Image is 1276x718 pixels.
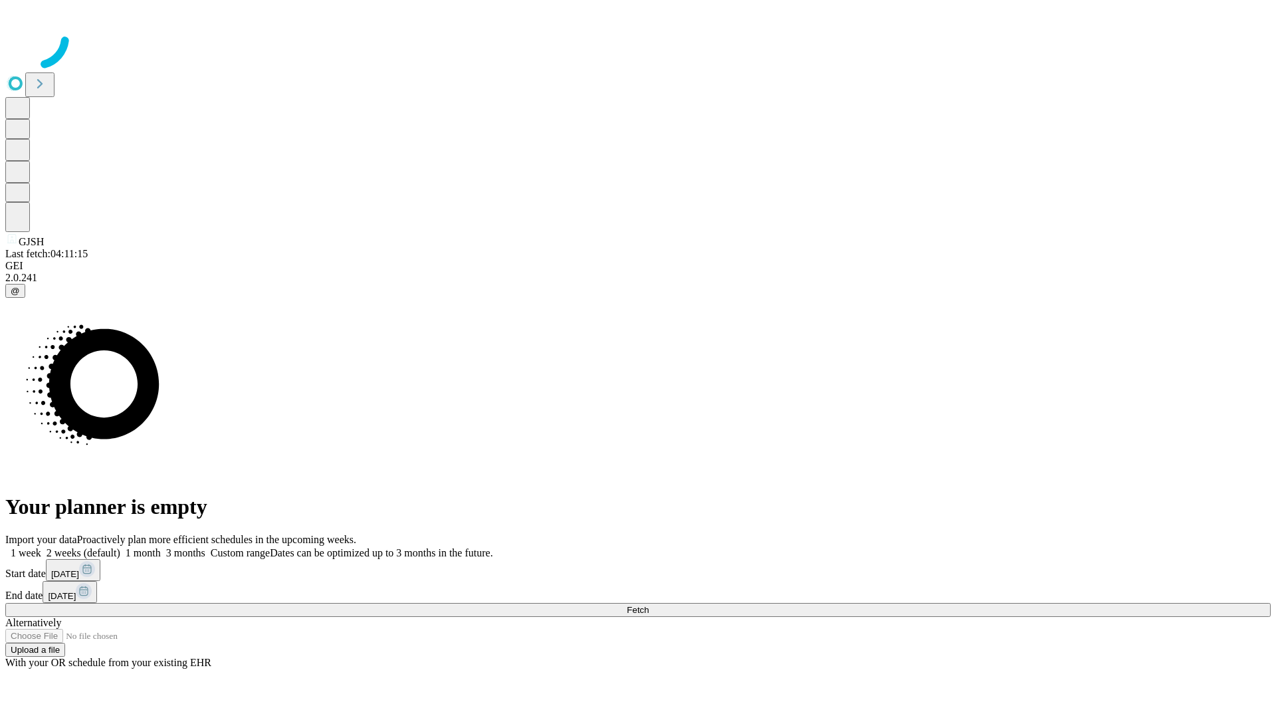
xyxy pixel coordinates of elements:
[5,284,25,298] button: @
[211,547,270,558] span: Custom range
[627,605,649,615] span: Fetch
[5,248,88,259] span: Last fetch: 04:11:15
[77,534,356,545] span: Proactively plan more efficient schedules in the upcoming weeks.
[166,547,205,558] span: 3 months
[47,547,120,558] span: 2 weeks (default)
[46,559,100,581] button: [DATE]
[19,236,44,247] span: GJSH
[5,581,1271,603] div: End date
[5,260,1271,272] div: GEI
[5,534,77,545] span: Import your data
[270,547,492,558] span: Dates can be optimized up to 3 months in the future.
[48,591,76,601] span: [DATE]
[5,272,1271,284] div: 2.0.241
[43,581,97,603] button: [DATE]
[11,286,20,296] span: @
[5,603,1271,617] button: Fetch
[5,559,1271,581] div: Start date
[5,495,1271,519] h1: Your planner is empty
[5,617,61,628] span: Alternatively
[51,569,79,579] span: [DATE]
[5,657,211,668] span: With your OR schedule from your existing EHR
[126,547,161,558] span: 1 month
[5,643,65,657] button: Upload a file
[11,547,41,558] span: 1 week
